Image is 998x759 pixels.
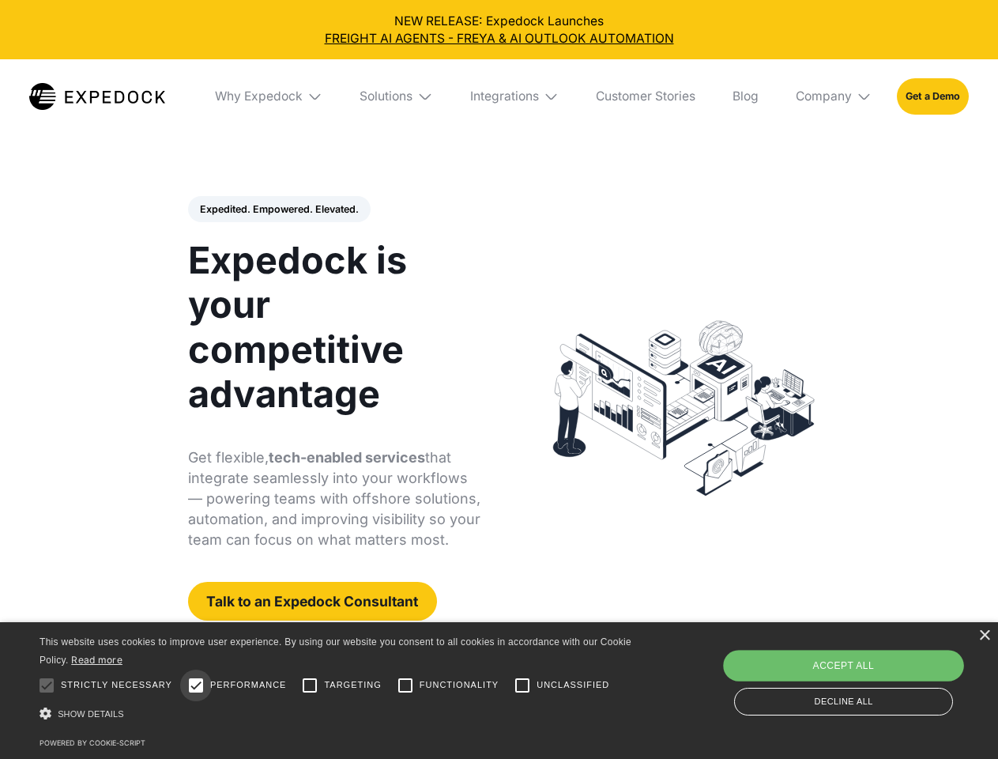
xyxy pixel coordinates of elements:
[796,89,852,104] div: Company
[583,59,707,134] a: Customer Stories
[269,449,425,466] strong: tech-enabled services
[188,238,481,416] h1: Expedock is your competitive advantage
[215,89,303,104] div: Why Expedock
[40,738,145,747] a: Powered by cookie-script
[13,13,986,47] div: NEW RELEASE: Expedock Launches
[360,89,412,104] div: Solutions
[783,59,884,134] div: Company
[71,654,122,666] a: Read more
[723,650,963,682] div: Accept all
[720,59,770,134] a: Blog
[210,678,287,692] span: Performance
[735,588,998,759] iframe: Chat Widget
[188,447,481,550] p: Get flexible, that integrate seamlessly into your workflows — powering teams with offshore soluti...
[40,636,631,666] span: This website uses cookies to improve user experience. By using our website you consent to all coo...
[897,78,969,114] a: Get a Demo
[188,582,437,621] a: Talk to an Expedock Consultant
[458,59,571,134] div: Integrations
[202,59,335,134] div: Why Expedock
[61,678,172,692] span: Strictly necessary
[40,704,637,725] div: Show details
[58,709,124,719] span: Show details
[348,59,446,134] div: Solutions
[537,678,609,692] span: Unclassified
[13,30,986,47] a: FREIGHT AI AGENTS - FREYA & AI OUTLOOK AUTOMATION
[324,678,381,692] span: Targeting
[420,678,499,692] span: Functionality
[470,89,539,104] div: Integrations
